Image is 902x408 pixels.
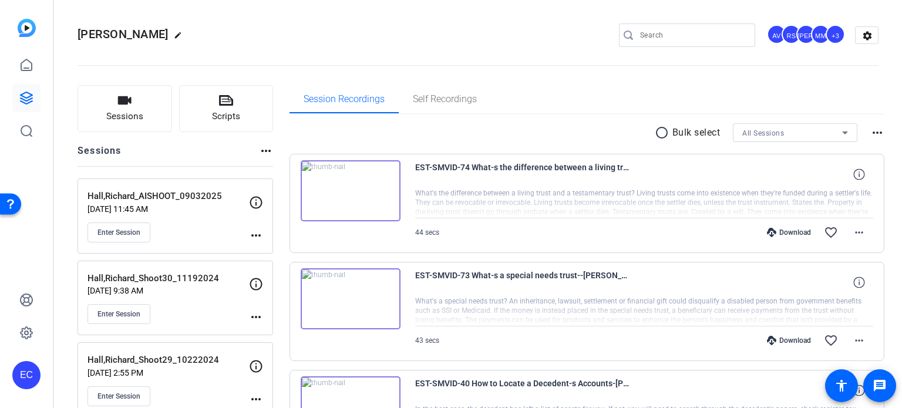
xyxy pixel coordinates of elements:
button: Sessions [78,85,172,132]
div: AV [767,25,786,44]
mat-icon: more_horiz [870,126,884,140]
p: Bulk select [672,126,721,140]
span: Scripts [212,110,240,123]
span: EST-SMVID-73 What-s a special needs trust--[PERSON_NAME] SFB-[PERSON_NAME]-Shoot29-10222024-2024-... [415,268,632,296]
span: Enter Session [97,392,140,401]
div: [PERSON_NAME] [796,25,816,44]
h2: Sessions [78,144,122,166]
button: Enter Session [87,222,150,242]
div: Download [761,336,817,345]
span: Sessions [106,110,143,123]
span: 44 secs [415,228,439,237]
mat-icon: more_horiz [249,228,263,242]
input: Search [640,28,746,42]
div: MM [811,25,830,44]
img: thumb-nail [301,268,400,329]
span: [PERSON_NAME] [78,27,168,41]
p: [DATE] 2:55 PM [87,368,249,377]
mat-icon: more_horiz [852,333,866,348]
mat-icon: more_horiz [259,144,273,158]
mat-icon: edit [174,31,188,45]
mat-icon: radio_button_unchecked [655,126,672,140]
img: blue-gradient.svg [18,19,36,37]
div: +3 [826,25,845,44]
p: [DATE] 9:38 AM [87,286,249,295]
img: thumb-nail [301,160,400,221]
div: EC [12,361,41,389]
p: Hall,Richard_Shoot29_10222024 [87,353,249,367]
ngx-avatar: Abby Veloz [767,25,787,45]
p: Hall,Richard_AISHOOT_09032025 [87,190,249,203]
span: EST-SMVID-74 What-s the difference between a living trust and a testamentary trust--[PERSON_NAME]... [415,160,632,188]
p: Hall,Richard_Shoot30_11192024 [87,272,249,285]
mat-icon: favorite_border [824,333,838,348]
span: All Sessions [742,129,784,137]
mat-icon: message [873,379,887,393]
span: Session Recordings [304,95,385,104]
button: Enter Session [87,386,150,406]
mat-icon: settings [856,27,879,45]
button: Scripts [179,85,274,132]
span: EST-SMVID-40 How to Locate a Decedent-s Accounts-[PERSON_NAME] SFB-[PERSON_NAME]-Shoot29-10222024... [415,376,632,404]
mat-icon: accessibility [834,379,849,393]
mat-icon: more_horiz [852,225,866,240]
div: Download [761,228,817,237]
span: Self Recordings [413,95,477,104]
div: RS [782,25,801,44]
button: Enter Session [87,304,150,324]
span: 43 secs [415,336,439,345]
ngx-avatar: Mike Margol [811,25,832,45]
ngx-avatar: Julie Anne Ines [796,25,817,45]
mat-icon: more_horiz [249,392,263,406]
p: [DATE] 11:45 AM [87,204,249,214]
mat-icon: more_horiz [249,310,263,324]
ngx-avatar: René Snow [782,25,802,45]
span: Enter Session [97,228,140,237]
span: Enter Session [97,309,140,319]
mat-icon: favorite_border [824,225,838,240]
